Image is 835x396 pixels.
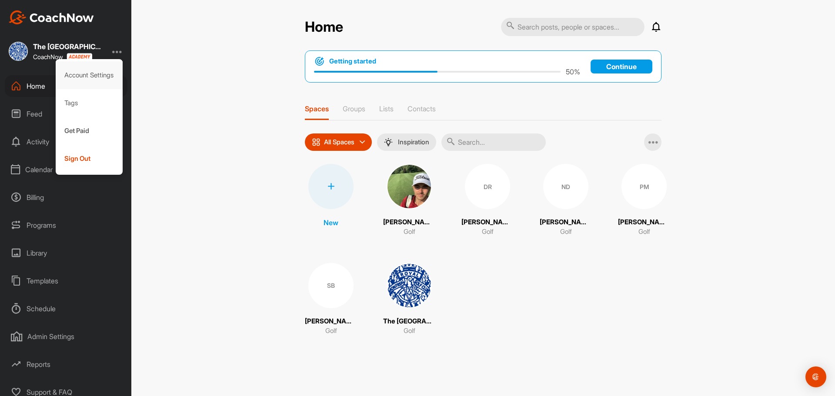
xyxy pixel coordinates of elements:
div: ND [543,164,588,209]
a: [PERSON_NAME]Golf [383,164,435,237]
div: Feed [5,103,127,125]
p: Golf [638,227,650,237]
img: CoachNow [9,10,94,24]
p: Golf [560,227,572,237]
p: [PERSON_NAME] [618,217,670,227]
p: The [GEOGRAPHIC_DATA] [383,316,435,326]
a: ND[PERSON_NAME]Golf [540,164,592,237]
div: Billing [5,186,127,208]
a: SB[PERSON_NAME]Golf [305,263,357,336]
div: Programs [5,214,127,236]
div: CoachNow [33,53,92,60]
p: Spaces [305,104,329,113]
p: [PERSON_NAME] [540,217,592,227]
p: Inspiration [398,139,429,146]
div: Activity [5,131,127,153]
p: [PERSON_NAME] [305,316,357,326]
div: Calendar [5,159,127,180]
a: The [GEOGRAPHIC_DATA]Golf [383,263,435,336]
div: PM [621,164,667,209]
div: Templates [5,270,127,292]
p: 50 % [566,67,580,77]
p: Golf [404,326,415,336]
a: DR[PERSON_NAME]Golf [461,164,514,237]
div: SB [308,263,354,308]
p: Golf [325,326,337,336]
img: menuIcon [384,138,393,146]
p: Groups [343,104,365,113]
p: New [324,217,338,228]
img: square_21a52c34a1b27affb0df1d7893c918db.jpg [387,263,432,308]
a: Continue [591,60,652,73]
p: Contacts [407,104,436,113]
p: [PERSON_NAME] [461,217,514,227]
h1: Getting started [329,57,376,66]
img: icon [312,138,321,146]
div: The [GEOGRAPHIC_DATA] [33,43,103,50]
div: Get Paid [56,117,123,145]
div: Account Settings [56,61,123,89]
div: Tags [56,89,123,117]
div: Sign Out [56,145,123,173]
div: Schedule [5,298,127,319]
img: square_882de4ebb19c88919f04d33ca395b1f0.jpg [387,164,432,209]
div: Home [5,75,127,97]
img: square_21a52c34a1b27affb0df1d7893c918db.jpg [9,42,28,61]
img: bullseye [314,56,325,67]
div: DR [465,164,510,209]
div: Admin Settings [5,326,127,347]
h2: Home [305,19,343,36]
div: Reports [5,353,127,375]
p: All Spaces [324,139,354,146]
input: Search... [441,133,546,151]
input: Search posts, people or spaces... [501,18,645,36]
p: Golf [482,227,494,237]
div: Open Intercom Messenger [805,366,826,387]
img: CoachNow acadmey [67,53,92,60]
p: Golf [404,227,415,237]
p: Lists [379,104,394,113]
div: Library [5,242,127,264]
a: PM[PERSON_NAME]Golf [618,164,670,237]
p: [PERSON_NAME] [383,217,435,227]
